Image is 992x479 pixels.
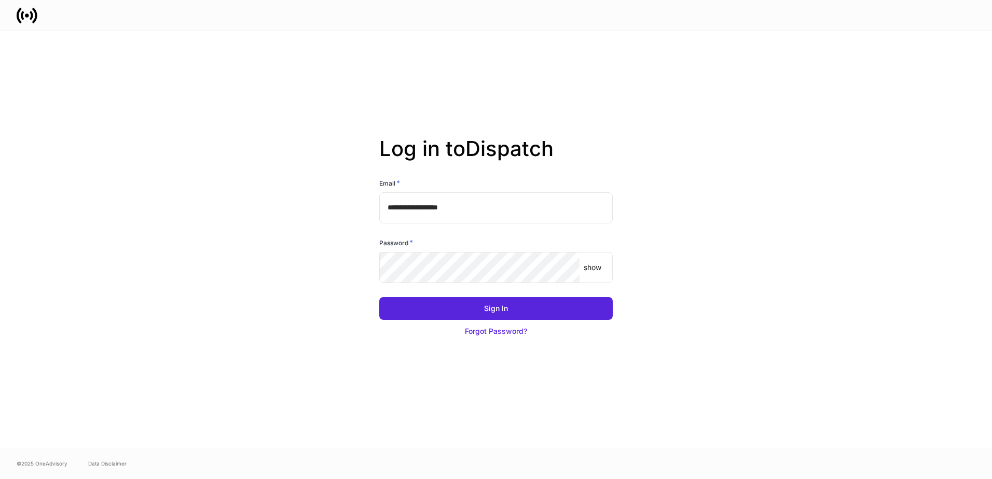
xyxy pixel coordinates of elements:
button: Forgot Password? [379,320,613,343]
div: Forgot Password? [465,326,527,336]
a: Data Disclaimer [88,459,127,468]
div: Sign In [484,303,508,314]
button: Sign In [379,297,613,320]
h6: Email [379,178,400,188]
span: © 2025 OneAdvisory [17,459,67,468]
h6: Password [379,237,413,248]
p: show [584,262,601,273]
h2: Log in to Dispatch [379,136,613,178]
